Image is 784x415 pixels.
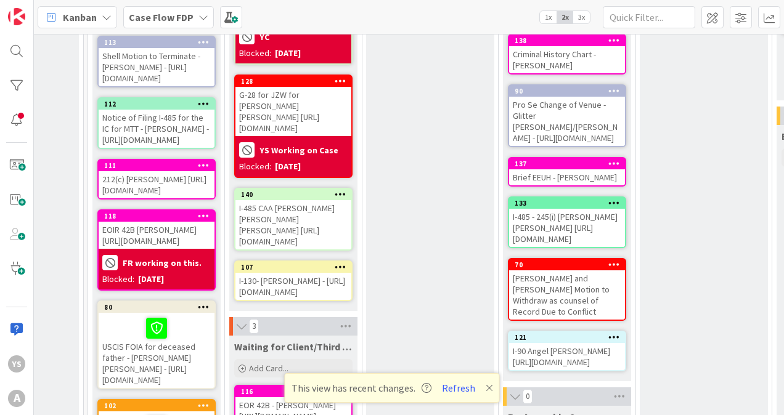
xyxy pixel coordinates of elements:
div: 128G-28 for JZW for [PERSON_NAME] [PERSON_NAME] [URL][DOMAIN_NAME] [235,76,351,136]
div: 137Brief EEUH - [PERSON_NAME] [509,158,625,185]
div: 128 [241,77,351,86]
span: This view has recent changes. [292,381,431,395]
div: I-90 Angel [PERSON_NAME] [URL][DOMAIN_NAME] [509,343,625,370]
div: 90 [509,86,625,97]
div: 140I-485 CAA [PERSON_NAME] [PERSON_NAME] [PERSON_NAME] [URL][DOMAIN_NAME] [235,189,351,249]
div: 140 [235,189,351,200]
div: Blocked: [239,160,271,173]
button: Refresh [438,380,480,396]
img: Visit kanbanzone.com [8,8,25,25]
b: Case Flow FDP [129,11,194,23]
div: 80USCIS FOIA for deceased father - [PERSON_NAME] [PERSON_NAME] - [URL][DOMAIN_NAME] [99,302,214,388]
div: I-485 - 245(i) [PERSON_NAME] [PERSON_NAME] [URL][DOMAIN_NAME] [509,209,625,247]
div: [DATE] [275,160,301,173]
div: 112Notice of Filing I-485 for the IC for MTT - [PERSON_NAME] - [URL][DOMAIN_NAME] [99,99,214,148]
div: [DATE] [275,47,301,60]
div: Shell Motion to Terminate - [PERSON_NAME] - [URL][DOMAIN_NAME] [99,48,214,86]
div: G-28 for JZW for [PERSON_NAME] [PERSON_NAME] [URL][DOMAIN_NAME] [235,87,351,136]
div: 121 [509,332,625,343]
div: Brief EEUH - [PERSON_NAME] [509,169,625,185]
div: A [8,390,25,407]
div: EOIR 42B [PERSON_NAME] [URL][DOMAIN_NAME] [99,222,214,249]
div: 116 [235,386,351,397]
span: Waiting for Client/Third Party [234,340,353,353]
div: 80 [99,302,214,313]
div: 137 [515,159,625,168]
span: 3 [249,319,259,334]
div: 137 [509,158,625,169]
div: 212(c) [PERSON_NAME] [URL][DOMAIN_NAME] [99,171,214,198]
div: 107 [235,262,351,273]
div: Blocked: [239,47,271,60]
div: 112 [104,100,214,108]
div: 90Pro Se Change of Venue - Glitter [PERSON_NAME]/[PERSON_NAME] - [URL][DOMAIN_NAME] [509,86,625,146]
div: 138 [515,36,625,45]
div: 133 [509,198,625,209]
div: 70[PERSON_NAME] and [PERSON_NAME] Motion to Withdraw as counsel of Record Due to Conflict [509,259,625,320]
input: Quick Filter... [603,6,695,28]
div: 80 [104,303,214,312]
div: 113Shell Motion to Terminate - [PERSON_NAME] - [URL][DOMAIN_NAME] [99,37,214,86]
div: 107I-130- [PERSON_NAME] - [URL][DOMAIN_NAME] [235,262,351,300]
div: YS [8,355,25,373]
span: 0 [523,389,533,404]
div: I-130- [PERSON_NAME] - [URL][DOMAIN_NAME] [235,273,351,300]
div: 107 [241,263,351,272]
div: 128 [235,76,351,87]
div: 138 [509,35,625,46]
div: 121I-90 Angel [PERSON_NAME] [URL][DOMAIN_NAME] [509,332,625,370]
b: YS Working on Case [259,146,338,155]
span: Kanban [63,10,97,25]
div: [DATE] [138,273,164,286]
div: Notice of Filing I-485 for the IC for MTT - [PERSON_NAME] - [URL][DOMAIN_NAME] [99,110,214,148]
b: YC [259,33,269,41]
div: 116 [241,387,351,396]
div: USCIS FOIA for deceased father - [PERSON_NAME] [PERSON_NAME] - [URL][DOMAIN_NAME] [99,313,214,388]
div: 121 [515,333,625,342]
div: Blocked: [102,273,134,286]
div: I-485 CAA [PERSON_NAME] [PERSON_NAME] [PERSON_NAME] [URL][DOMAIN_NAME] [235,200,351,249]
div: 70 [515,260,625,269]
span: 1x [540,11,557,23]
div: 118EOIR 42B [PERSON_NAME] [URL][DOMAIN_NAME] [99,211,214,249]
div: 112 [99,99,214,110]
b: FR working on this. [123,259,202,267]
span: 3x [573,11,590,23]
div: 102 [104,401,214,410]
div: [PERSON_NAME] and [PERSON_NAME] Motion to Withdraw as counsel of Record Due to Conflict [509,270,625,320]
div: Pro Se Change of Venue - Glitter [PERSON_NAME]/[PERSON_NAME] - [URL][DOMAIN_NAME] [509,97,625,146]
div: 102 [99,400,214,411]
div: 133I-485 - 245(i) [PERSON_NAME] [PERSON_NAME] [URL][DOMAIN_NAME] [509,198,625,247]
div: 138Criminal History Chart - [PERSON_NAME] [509,35,625,73]
div: 118 [99,211,214,222]
div: 111 [104,161,214,170]
div: 90 [515,87,625,95]
div: 113 [99,37,214,48]
div: 111 [99,160,214,171]
div: 111212(c) [PERSON_NAME] [URL][DOMAIN_NAME] [99,160,214,198]
span: 2x [557,11,573,23]
span: Add Card... [249,363,288,374]
div: 70 [509,259,625,270]
div: Criminal History Chart - [PERSON_NAME] [509,46,625,73]
div: 113 [104,38,214,47]
div: 140 [241,190,351,199]
div: 118 [104,212,214,220]
div: 133 [515,199,625,207]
